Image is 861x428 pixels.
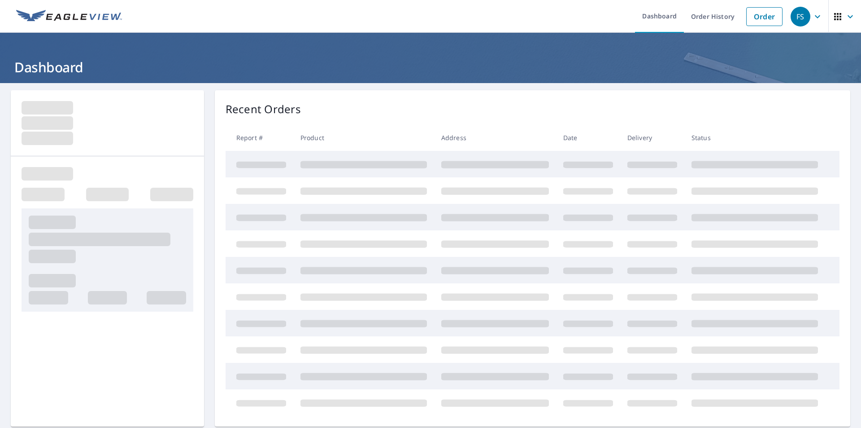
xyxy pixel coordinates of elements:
p: Recent Orders [226,101,301,117]
th: Address [434,124,556,151]
th: Product [293,124,434,151]
img: EV Logo [16,10,122,23]
div: FS [791,7,810,26]
th: Status [684,124,825,151]
h1: Dashboard [11,58,850,76]
th: Date [556,124,620,151]
th: Delivery [620,124,684,151]
a: Order [746,7,783,26]
th: Report # [226,124,293,151]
